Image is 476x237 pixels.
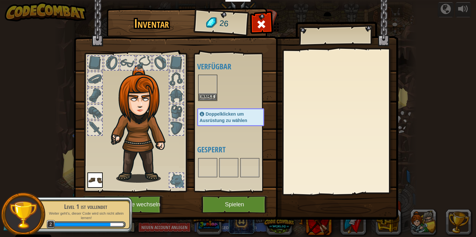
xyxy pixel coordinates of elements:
[87,172,103,188] img: portrait.png
[199,94,217,100] button: Wähle
[45,211,126,220] p: Weiter geht's, dieser Code wird sich nicht allein lernen!
[111,17,192,30] h1: Inventar
[9,200,38,229] img: trophy.png
[45,202,126,211] div: Level 1 ist vollendet
[201,196,268,213] button: Spielen
[200,111,247,123] span: Doppelklicken um Ausrüstung zu wählen
[197,62,277,71] h4: Verfügbar
[197,145,277,154] h4: Gesperrt
[219,18,229,30] span: 26
[47,220,55,229] span: 2
[108,65,177,183] img: hair_f2.png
